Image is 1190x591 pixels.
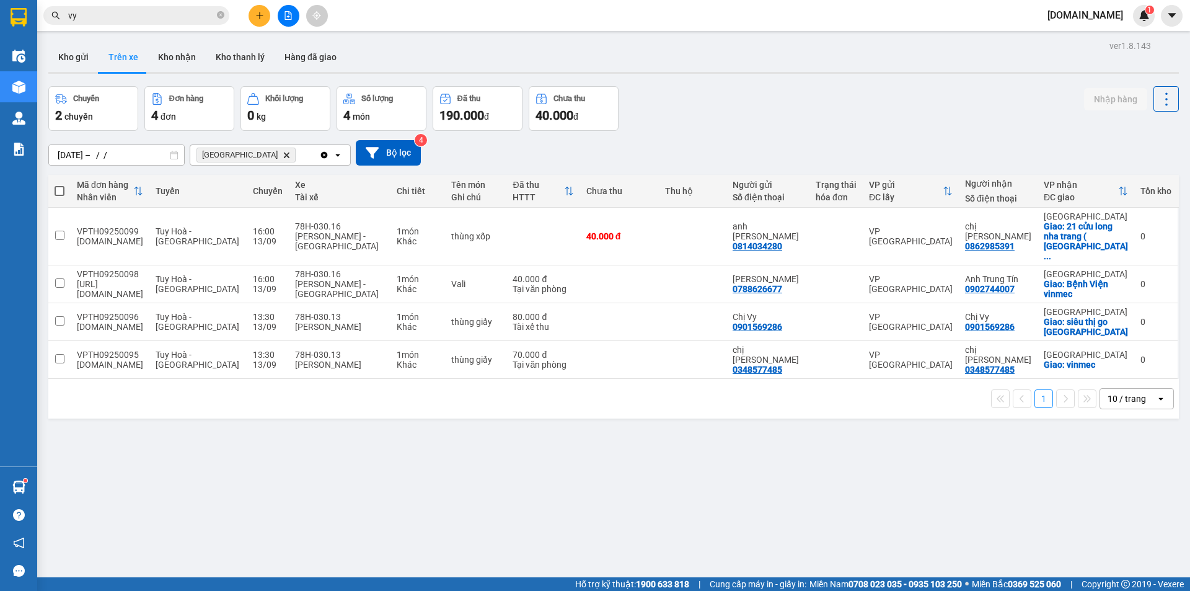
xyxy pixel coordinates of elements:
[295,180,384,190] div: Xe
[217,10,224,22] span: close-circle
[13,565,25,577] span: message
[397,186,439,196] div: Chi tiết
[77,279,143,299] div: 53439_nhaxe.bb
[156,226,239,246] span: Tuy Hoà - [GEOGRAPHIC_DATA]
[1044,307,1128,317] div: [GEOGRAPHIC_DATA]
[965,582,969,587] span: ⚪️
[397,322,439,332] div: Khác
[295,312,384,322] div: 78H-030.13
[247,108,254,123] span: 0
[1109,39,1151,53] div: ver 1.8.143
[265,94,303,103] div: Khối lượng
[253,360,283,370] div: 13/09
[1139,10,1150,21] img: icon-new-feature
[733,322,782,332] div: 0901569286
[1161,5,1183,27] button: caret-down
[733,312,803,322] div: Chị Vy
[733,284,782,294] div: 0788626677
[161,112,176,122] span: đơn
[1044,192,1118,202] div: ĐC giao
[48,86,138,131] button: Chuyến2chuyến
[586,186,653,196] div: Chưa thu
[1044,211,1128,221] div: [GEOGRAPHIC_DATA]
[869,226,953,246] div: VP [GEOGRAPHIC_DATA]
[869,180,943,190] div: VP gửi
[283,151,290,159] svg: Delete
[257,112,266,122] span: kg
[506,175,580,208] th: Toggle SortBy
[1156,394,1166,404] svg: open
[816,180,857,190] div: Trạng thái
[156,312,239,332] span: Tuy Hoà - [GEOGRAPHIC_DATA]
[553,94,585,103] div: Chưa thu
[451,317,501,327] div: thùng giấy
[529,86,619,131] button: Chưa thu40.000đ
[275,42,346,72] button: Hàng đã giao
[451,192,501,202] div: Ghi chú
[1044,317,1128,337] div: Giao: siêu thị go Nha Trang
[77,350,143,360] div: VPTH09250095
[397,350,439,360] div: 1 món
[295,221,384,231] div: 78H-030.16
[99,42,148,72] button: Trên xe
[451,279,501,289] div: Vali
[733,241,782,251] div: 0814034280
[77,322,143,332] div: tu.bb
[12,112,25,125] img: warehouse-icon
[151,108,158,123] span: 4
[816,192,857,202] div: hóa đơn
[319,150,329,160] svg: Clear all
[415,134,427,146] sup: 4
[451,355,501,365] div: thùng giấy
[397,236,439,246] div: Khác
[156,350,239,370] span: Tuy Hoà - [GEOGRAPHIC_DATA]
[869,192,943,202] div: ĐC lấy
[439,108,484,123] span: 190.000
[869,312,953,332] div: VP [GEOGRAPHIC_DATA]
[733,365,782,375] div: 0348577485
[253,274,283,284] div: 16:00
[1147,6,1152,14] span: 1
[196,148,296,162] span: Nha Trang, close by backspace
[513,350,573,360] div: 70.000 đ
[77,192,133,202] div: Nhân viên
[710,577,806,591] span: Cung cấp máy in - giấy in:
[64,112,93,122] span: chuyến
[573,112,578,122] span: đ
[965,221,1031,241] div: chị Trinh
[12,481,25,494] img: warehouse-icon
[1140,317,1171,327] div: 0
[156,186,240,196] div: Tuyến
[13,537,25,549] span: notification
[1140,355,1171,365] div: 0
[636,579,689,589] strong: 1900 633 818
[48,42,99,72] button: Kho gửi
[49,145,184,165] input: Select a date range.
[513,180,563,190] div: Đã thu
[965,193,1031,203] div: Số điện thoại
[433,86,522,131] button: Đã thu190.000đ
[295,279,384,299] div: [PERSON_NAME] - [GEOGRAPHIC_DATA]
[1044,180,1118,190] div: VP nhận
[1038,7,1133,23] span: [DOMAIN_NAME]
[144,86,234,131] button: Đơn hàng4đơn
[77,226,143,236] div: VPTH09250099
[253,226,283,236] div: 16:00
[156,274,239,294] span: Tuy Hoà - [GEOGRAPHIC_DATA]
[77,312,143,322] div: VPTH09250096
[733,274,803,284] div: Anh Hà
[513,274,573,284] div: 40.000 đ
[1140,279,1171,289] div: 0
[848,579,962,589] strong: 0708 023 035 - 0935 103 250
[169,94,203,103] div: Đơn hàng
[253,312,283,322] div: 13:30
[24,479,27,482] sup: 1
[733,192,803,202] div: Số điện thoại
[202,150,278,160] span: Nha Trang
[278,5,299,27] button: file-add
[73,94,99,103] div: Chuyến
[253,350,283,360] div: 13:30
[457,94,480,103] div: Đã thu
[1121,580,1130,589] span: copyright
[869,274,953,294] div: VP [GEOGRAPHIC_DATA]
